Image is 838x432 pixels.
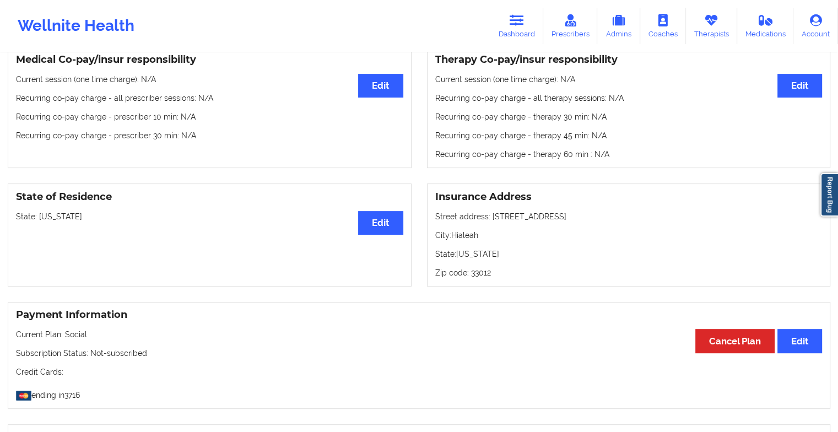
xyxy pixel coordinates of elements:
[16,74,403,85] p: Current session (one time charge): N/A
[686,8,737,44] a: Therapists
[435,230,823,241] p: City: Hialeah
[16,211,403,222] p: State: [US_STATE]
[435,267,823,278] p: Zip code: 33012
[435,149,823,160] p: Recurring co-pay charge - therapy 60 min : N/A
[640,8,686,44] a: Coaches
[435,191,823,203] h3: Insurance Address
[435,130,823,141] p: Recurring co-pay charge - therapy 45 min : N/A
[435,74,823,85] p: Current session (one time charge): N/A
[435,249,823,260] p: State: [US_STATE]
[16,348,822,359] p: Subscription Status: Not-subscribed
[695,329,775,353] button: Cancel Plan
[820,173,838,217] a: Report Bug
[737,8,794,44] a: Medications
[16,329,822,340] p: Current Plan: Social
[358,211,403,235] button: Edit
[16,191,403,203] h3: State of Residence
[16,366,822,377] p: Credit Cards:
[543,8,598,44] a: Prescribers
[16,53,403,66] h3: Medical Co-pay/insur responsibility
[435,111,823,122] p: Recurring co-pay charge - therapy 30 min : N/A
[777,74,822,98] button: Edit
[358,74,403,98] button: Edit
[16,130,403,141] p: Recurring co-pay charge - prescriber 30 min : N/A
[490,8,543,44] a: Dashboard
[793,8,838,44] a: Account
[435,211,823,222] p: Street address: [STREET_ADDRESS]
[435,53,823,66] h3: Therapy Co-pay/insur responsibility
[435,93,823,104] p: Recurring co-pay charge - all therapy sessions : N/A
[16,309,822,321] h3: Payment Information
[16,385,822,401] p: ending in 3716
[16,93,403,104] p: Recurring co-pay charge - all prescriber sessions : N/A
[16,111,403,122] p: Recurring co-pay charge - prescriber 10 min : N/A
[777,329,822,353] button: Edit
[597,8,640,44] a: Admins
